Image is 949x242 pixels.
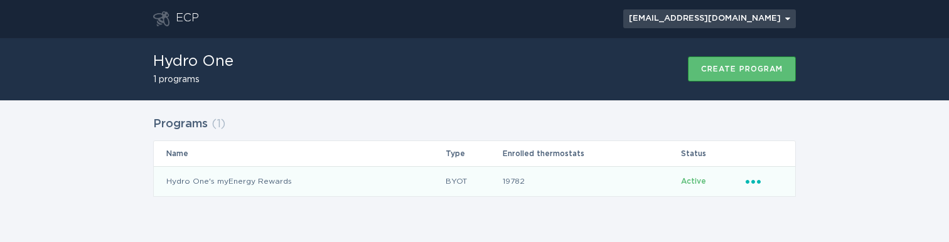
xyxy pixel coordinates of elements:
[502,166,680,196] td: 19782
[623,9,796,28] button: Open user account details
[746,174,783,188] div: Popover menu
[681,177,706,185] span: Active
[153,113,208,135] h2: Programs
[153,75,233,84] h2: 1 programs
[502,141,680,166] th: Enrolled thermostats
[688,56,796,82] button: Create program
[154,166,795,196] tr: 2e6dbb87868748a7bf393cbf0637f582
[154,141,445,166] th: Name
[623,9,796,28] div: Popover menu
[154,166,445,196] td: Hydro One's myEnergy Rewards
[680,141,745,166] th: Status
[153,54,233,69] h1: Hydro One
[154,141,795,166] tr: Table Headers
[445,141,502,166] th: Type
[212,118,225,130] span: ( 1 )
[176,11,199,26] div: ECP
[445,166,502,196] td: BYOT
[701,65,783,73] div: Create program
[629,15,790,23] div: [EMAIL_ADDRESS][DOMAIN_NAME]
[153,11,169,26] button: Go to dashboard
